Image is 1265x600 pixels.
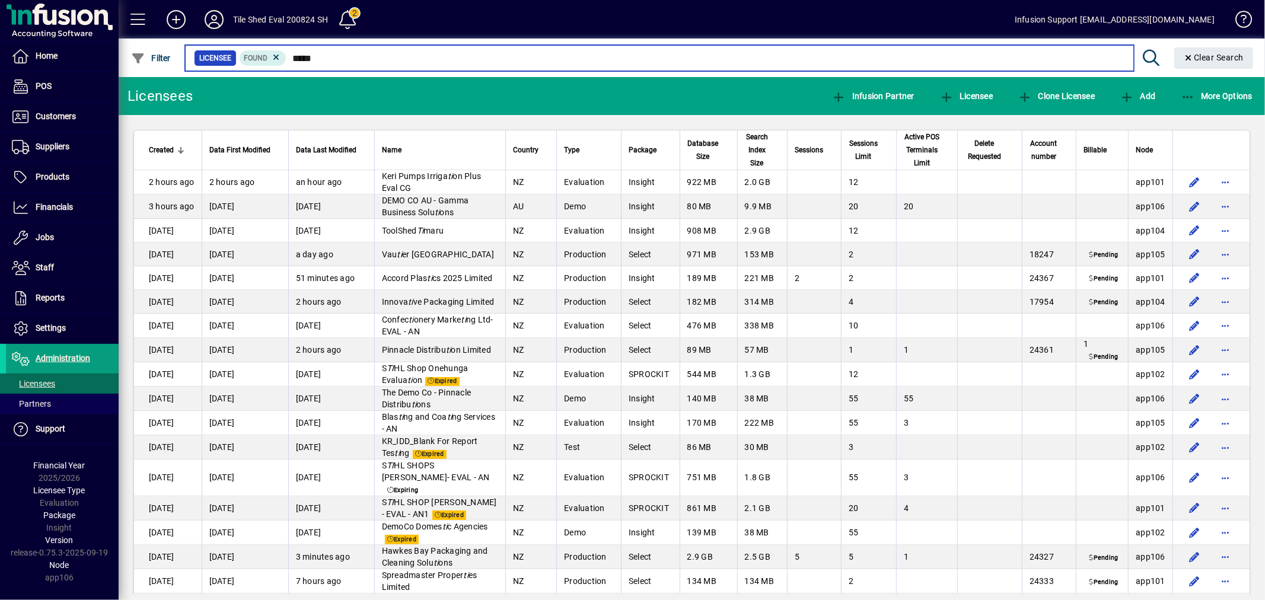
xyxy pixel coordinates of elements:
[965,137,1004,163] span: Delete Requested
[1185,269,1204,288] button: Edit
[1185,468,1204,487] button: Edit
[680,411,737,435] td: 170 MB
[1181,91,1253,101] span: More Options
[149,143,195,157] div: Created
[288,290,374,314] td: 2 hours ago
[849,137,878,163] span: Sessions Limit
[1022,242,1076,266] td: 18247
[134,290,202,314] td: [DATE]
[841,242,896,266] td: 2
[202,411,288,435] td: [DATE]
[202,219,288,242] td: [DATE]
[382,143,402,157] span: Name
[128,47,174,69] button: Filter
[556,459,621,496] td: Evaluation
[505,219,556,242] td: NZ
[556,170,621,194] td: Evaluation
[1030,137,1069,163] div: Account number
[621,338,680,362] td: Select
[36,111,76,121] span: Customers
[1216,547,1235,566] button: More options
[1136,473,1165,482] span: app106.prod.infusionbusinesssoftware.com
[399,412,404,422] em: ti
[1216,340,1235,359] button: More options
[556,314,621,338] td: Evaluation
[382,388,471,409] span: The Demo Co - Pinnacle Distribu ons
[505,314,556,338] td: NZ
[288,266,374,290] td: 51 minutes ago
[6,314,119,343] a: Settings
[687,137,730,163] div: Database Size
[904,130,939,170] span: Active POS Terminals Limit
[134,435,202,459] td: [DATE]
[556,411,621,435] td: Evaluation
[1216,389,1235,408] button: More options
[1216,221,1235,240] button: More options
[841,170,896,194] td: 12
[687,137,719,163] span: Database Size
[795,143,834,157] div: Sessions
[288,459,374,496] td: [DATE]
[896,411,957,435] td: 3
[6,394,119,414] a: Partners
[841,338,896,362] td: 1
[1136,273,1165,283] span: app101.prod.infusionbusinesssoftware.com
[745,130,769,170] span: Search Index Size
[134,219,202,242] td: [DATE]
[34,486,85,495] span: Licensee Type
[621,290,680,314] td: Select
[1185,499,1204,518] button: Edit
[12,379,55,388] span: Licensees
[621,435,680,459] td: Select
[556,266,621,290] td: Production
[1216,245,1235,264] button: More options
[737,314,787,338] td: 338 MB
[841,219,896,242] td: 12
[1084,143,1121,157] div: Billable
[621,242,680,266] td: Select
[680,459,737,496] td: 751 MB
[6,283,119,313] a: Reports
[1185,572,1204,591] button: Edit
[244,54,268,62] span: Found
[288,242,374,266] td: a day ago
[134,387,202,411] td: [DATE]
[1185,547,1204,566] button: Edit
[1185,413,1204,432] button: Edit
[1015,85,1098,107] button: Clone Licensee
[288,314,374,338] td: [DATE]
[1086,251,1120,260] span: Pending
[829,85,917,107] button: Infusion Partner
[737,387,787,411] td: 38 MB
[202,459,288,496] td: [DATE]
[1136,321,1165,330] span: app106.prod.infusionbusinesssoftware.com
[288,194,374,219] td: [DATE]
[1136,177,1165,187] span: app101.prod.infusionbusinesssoftware.com
[621,194,680,219] td: Insight
[199,52,231,64] span: Licensee
[737,435,787,459] td: 30 MB
[1136,394,1165,403] span: app106.prod.infusionbusinesssoftware.com
[240,50,286,66] mat-chip: Found Status: Found
[409,315,414,324] em: ti
[149,143,174,157] span: Created
[1185,365,1204,384] button: Edit
[382,196,469,217] span: DEMO CO AU - Gamma Business Solu ons
[841,387,896,411] td: 55
[36,232,54,242] span: Jobs
[1084,143,1107,157] span: Billable
[505,459,556,496] td: NZ
[209,143,270,157] span: Data First Modified
[505,411,556,435] td: NZ
[288,362,374,387] td: [DATE]
[6,374,119,394] a: Licensees
[1216,413,1235,432] button: More options
[936,85,996,107] button: Licensee
[6,193,119,222] a: Financials
[556,496,621,521] td: Evaluation
[1086,275,1120,284] span: Pending
[737,290,787,314] td: 314 MB
[1022,266,1076,290] td: 24367
[12,399,51,408] span: Partners
[36,142,69,151] span: Suppliers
